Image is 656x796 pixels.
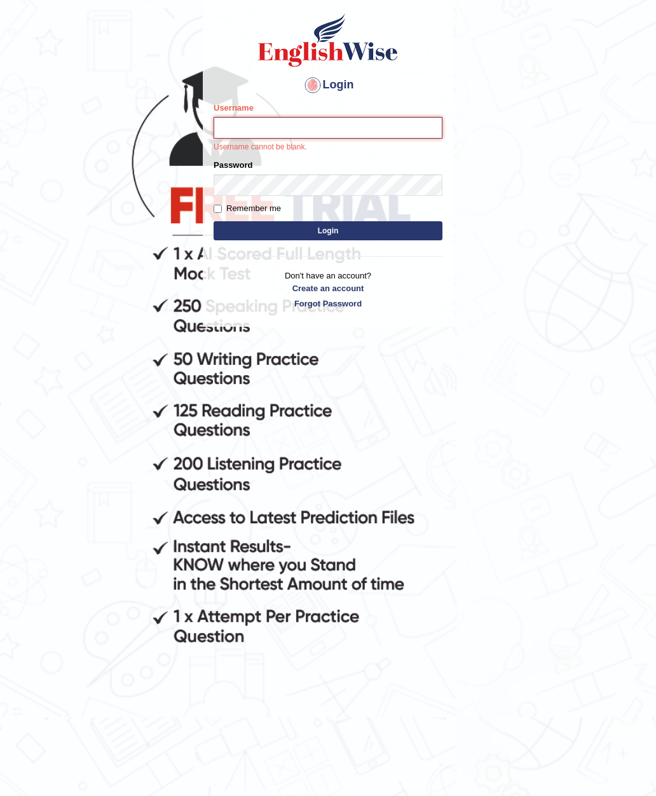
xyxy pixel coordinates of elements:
[256,11,400,69] img: Logo of English Wise sign in for intelligent practice with AI
[214,202,281,215] label: Remember me
[214,159,252,171] label: Password
[214,221,442,240] button: Login
[214,205,222,213] input: Remember me
[214,270,442,309] p: Don't have an account?
[214,142,442,153] p: Username cannot be blank.
[214,282,442,294] a: Create an account
[214,75,442,95] h4: Login
[214,298,442,310] a: Forgot Password
[214,102,254,114] label: Username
